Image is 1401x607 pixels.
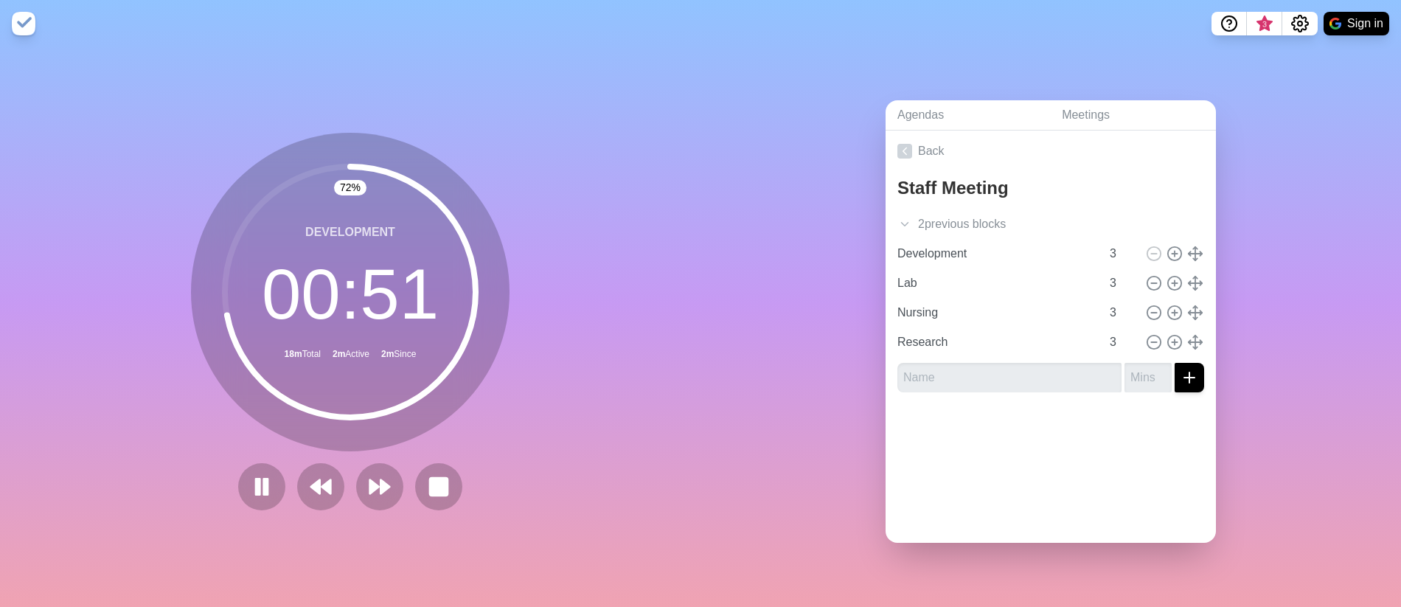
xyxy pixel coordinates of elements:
img: google logo [1329,18,1341,30]
input: Name [891,268,1101,298]
button: Help [1211,12,1247,35]
input: Name [891,298,1101,327]
input: Mins [1104,327,1139,357]
a: Meetings [1050,100,1216,131]
a: Agendas [886,100,1050,131]
button: What’s new [1247,12,1282,35]
input: Name [891,327,1101,357]
input: Mins [1104,239,1139,268]
input: Name [891,239,1101,268]
img: timeblocks logo [12,12,35,35]
input: Name [897,363,1122,392]
a: Back [886,131,1216,172]
button: Sign in [1324,12,1389,35]
span: s [1000,215,1006,233]
span: 3 [1259,18,1270,30]
input: Mins [1104,298,1139,327]
button: Settings [1282,12,1318,35]
div: 2 previous block [886,209,1216,239]
input: Mins [1124,363,1172,392]
input: Mins [1104,268,1139,298]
